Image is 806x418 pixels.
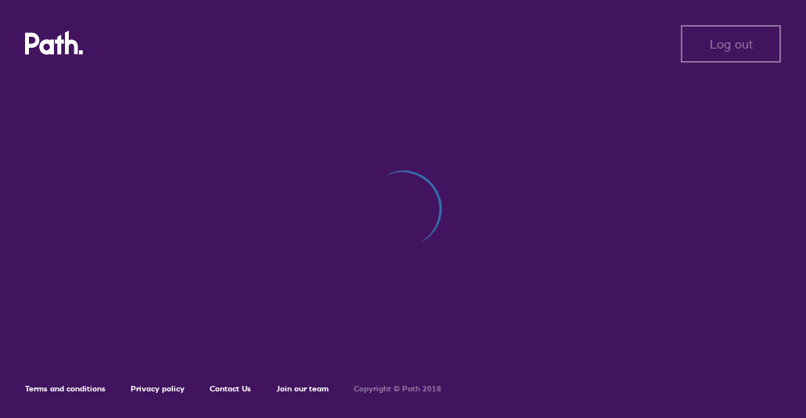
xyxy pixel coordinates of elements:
span: Log out [710,37,753,51]
a: Join our team [276,384,329,394]
a: Contact Us [210,384,251,394]
h6: Copyright © Path 2018 [354,384,441,394]
a: Terms and conditions [25,384,106,394]
button: Log out [681,25,781,63]
a: Privacy policy [131,384,185,394]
